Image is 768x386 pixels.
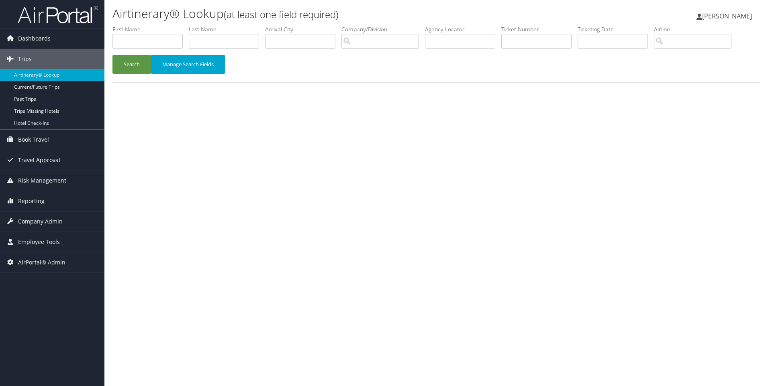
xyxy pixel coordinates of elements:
[18,150,60,170] span: Travel Approval
[341,25,425,33] label: Company/Division
[18,49,32,69] span: Trips
[189,25,265,33] label: Last Name
[224,8,339,21] small: (at least one field required)
[18,130,49,150] span: Book Travel
[18,28,51,49] span: Dashboards
[18,171,66,191] span: Risk Management
[112,55,151,74] button: Search
[18,191,45,211] span: Reporting
[425,25,501,33] label: Agency Locator
[151,55,225,74] button: Manage Search Fields
[702,12,752,20] span: [PERSON_NAME]
[18,252,65,272] span: AirPortal® Admin
[697,4,760,28] a: [PERSON_NAME]
[18,5,98,24] img: airportal-logo.png
[18,211,63,232] span: Company Admin
[112,25,189,33] label: First Name
[265,25,341,33] label: Arrival City
[112,5,544,22] h1: Airtinerary® Lookup
[578,25,654,33] label: Ticketing Date
[501,25,578,33] label: Ticket Number
[18,232,60,252] span: Employee Tools
[654,25,737,33] label: Airline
